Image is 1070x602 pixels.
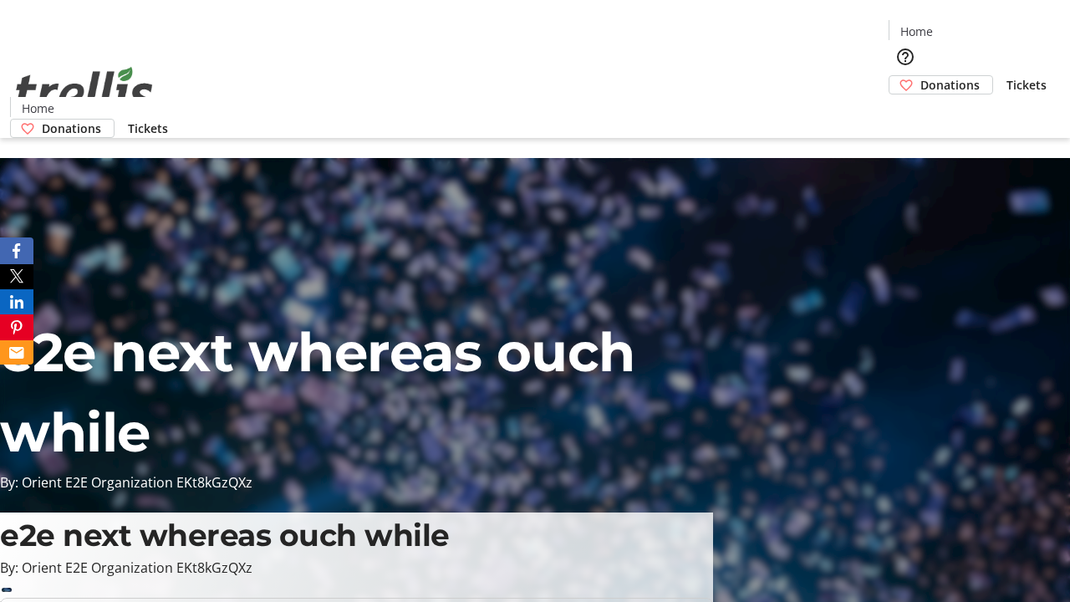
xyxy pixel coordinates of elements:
[11,99,64,117] a: Home
[115,120,181,137] a: Tickets
[1006,76,1047,94] span: Tickets
[889,94,922,128] button: Cart
[10,48,159,132] img: Orient E2E Organization EKt8kGzQXz's Logo
[10,119,115,138] a: Donations
[993,76,1060,94] a: Tickets
[128,120,168,137] span: Tickets
[889,75,993,94] a: Donations
[889,23,943,40] a: Home
[900,23,933,40] span: Home
[920,76,980,94] span: Donations
[42,120,101,137] span: Donations
[22,99,54,117] span: Home
[889,40,922,74] button: Help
